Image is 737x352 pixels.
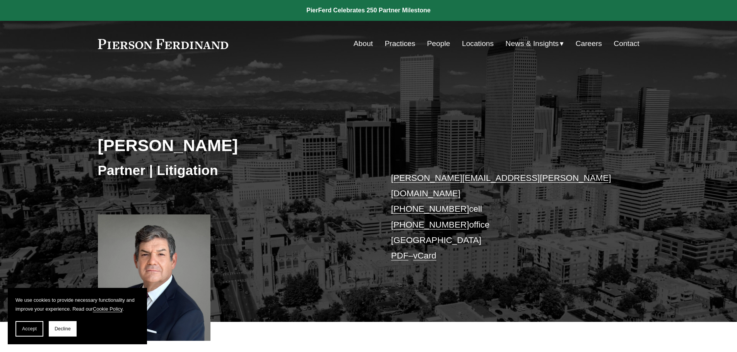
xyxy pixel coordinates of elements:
a: PDF [391,251,409,260]
a: About [354,36,373,51]
a: [PHONE_NUMBER] [391,204,469,214]
section: Cookie banner [8,288,147,344]
span: News & Insights [506,37,559,51]
a: [PERSON_NAME][EMAIL_ADDRESS][PERSON_NAME][DOMAIN_NAME] [391,173,611,198]
button: Accept [15,321,43,337]
p: cell office [GEOGRAPHIC_DATA] – [391,170,617,264]
a: vCard [413,251,436,260]
a: [PHONE_NUMBER] [391,220,469,230]
a: Locations [462,36,494,51]
h2: [PERSON_NAME] [98,135,369,155]
span: Accept [22,326,37,332]
a: People [427,36,450,51]
a: folder dropdown [506,36,564,51]
span: Decline [55,326,71,332]
a: Careers [576,36,602,51]
a: Cookie Policy [93,306,123,312]
button: Decline [49,321,77,337]
h3: Partner | Litigation [98,162,369,179]
p: We use cookies to provide necessary functionality and improve your experience. Read our . [15,296,139,313]
a: Practices [385,36,415,51]
a: Contact [614,36,639,51]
